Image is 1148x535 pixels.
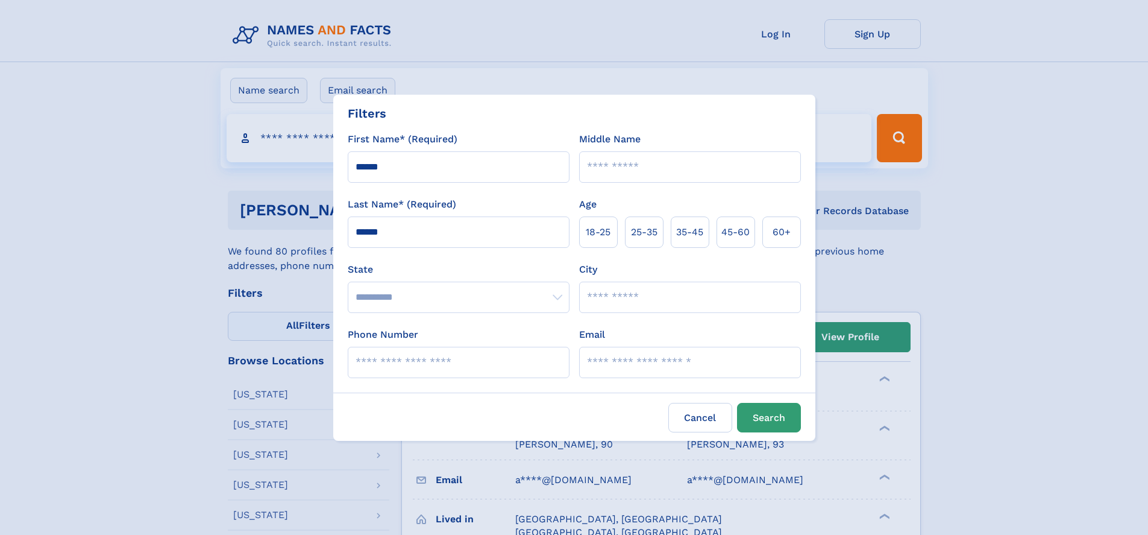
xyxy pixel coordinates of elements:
[579,262,597,277] label: City
[579,328,605,342] label: Email
[721,225,750,239] span: 45‑60
[631,225,657,239] span: 25‑35
[668,403,732,432] label: Cancel
[348,132,457,147] label: First Name* (Required)
[348,328,418,342] label: Phone Number
[586,225,610,239] span: 18‑25
[676,225,703,239] span: 35‑45
[348,104,386,122] div: Filters
[737,403,801,432] button: Search
[579,197,597,212] label: Age
[579,132,641,147] label: Middle Name
[348,262,569,277] label: State
[773,225,791,239] span: 60+
[348,197,456,212] label: Last Name* (Required)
